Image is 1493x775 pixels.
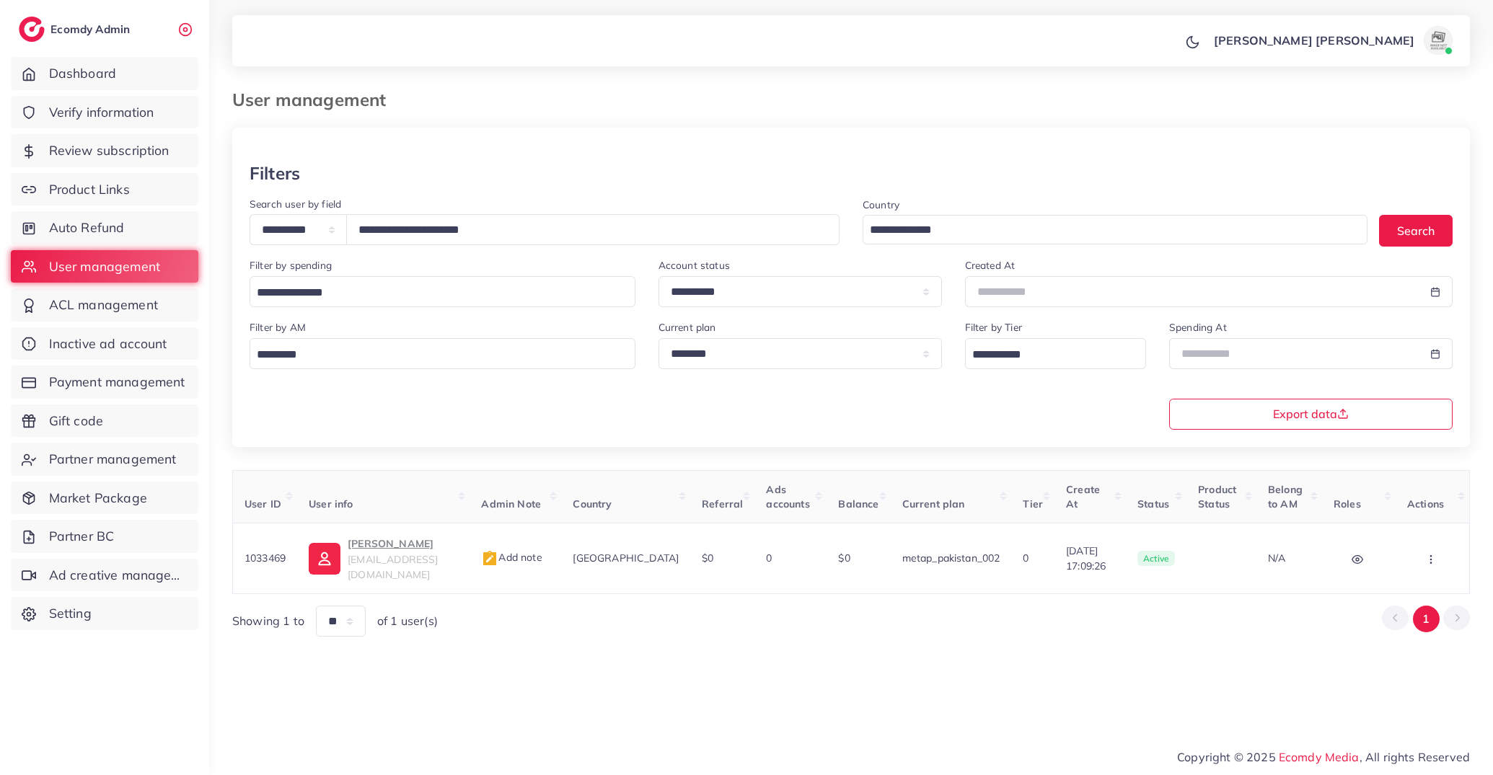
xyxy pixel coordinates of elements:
span: Copyright © 2025 [1177,748,1470,766]
a: Dashboard [11,57,198,90]
label: Created At [965,258,1016,273]
p: [PERSON_NAME] [PERSON_NAME] [1214,32,1414,49]
span: Tier [1023,497,1043,510]
div: Search for option [250,338,635,369]
a: Product Links [11,173,198,206]
a: logoEcomdy Admin [19,17,133,42]
img: avatar [1424,26,1453,55]
span: Current plan [902,497,965,510]
div: Search for option [965,338,1146,369]
span: active [1137,551,1175,567]
label: Search user by field [250,197,341,211]
a: Review subscription [11,134,198,167]
span: N/A [1268,552,1285,564]
a: [PERSON_NAME] [PERSON_NAME]avatar [1206,26,1458,55]
span: Product Status [1198,483,1236,510]
label: Filter by Tier [965,320,1022,335]
a: Market Package [11,482,198,515]
a: Partner management [11,443,198,476]
span: Balance [838,497,878,510]
a: User management [11,250,198,283]
h3: User management [232,89,397,110]
span: $0 [702,552,713,564]
span: Add note [481,551,542,564]
div: Search for option [250,276,635,307]
a: [PERSON_NAME][EMAIL_ADDRESS][DOMAIN_NAME] [309,535,458,582]
span: Status [1137,497,1169,510]
span: Market Package [49,489,147,508]
span: 0 [1023,552,1029,564]
a: Partner BC [11,520,198,553]
span: Auto Refund [49,218,125,237]
input: Search for option [967,344,1127,366]
span: of 1 user(s) [377,613,438,629]
label: Filter by spending [250,258,332,273]
img: admin_note.cdd0b510.svg [481,550,498,567]
span: 0 [766,552,772,564]
img: logo [19,17,45,42]
span: Product Links [49,180,130,199]
span: Dashboard [49,64,116,83]
a: Payment management [11,366,198,399]
img: ic-user-info.36bf1079.svg [309,543,340,575]
span: [EMAIL_ADDRESS][DOMAIN_NAME] [348,553,438,580]
a: Ecomdy Media [1279,750,1360,764]
span: Admin Note [481,497,541,510]
span: Ad creative management [49,566,188,585]
span: , All rights Reserved [1360,748,1470,766]
span: metap_pakistan_002 [902,552,1000,564]
span: User ID [245,497,281,510]
span: 1033469 [245,552,286,564]
span: Partner management [49,450,177,469]
span: Roles [1334,497,1361,510]
h2: Ecomdy Admin [50,22,133,36]
span: Gift code [49,412,103,430]
a: Verify information [11,96,198,129]
span: Setting [49,604,92,623]
span: User management [49,257,160,276]
span: [GEOGRAPHIC_DATA] [573,552,679,564]
a: Inactive ad account [11,327,198,360]
span: Create At [1066,483,1100,510]
a: Gift code [11,404,198,438]
span: Referral [702,497,743,510]
span: Payment management [49,373,185,391]
span: Country [573,497,612,510]
input: Search for option [252,282,617,304]
input: Search for option [865,219,1349,242]
span: ACL management [49,296,158,314]
span: Inactive ad account [49,335,167,353]
button: Export data [1169,399,1453,430]
a: Setting [11,597,198,630]
a: Auto Refund [11,211,198,244]
span: $0 [838,552,850,564]
span: Export data [1273,408,1349,420]
a: Ad creative management [11,559,198,592]
label: Account status [659,258,730,273]
label: Country [863,198,899,212]
button: Go to page 1 [1413,606,1440,632]
span: Showing 1 to [232,613,304,629]
span: User info [309,497,353,510]
label: Filter by AM [250,320,306,335]
span: Partner BC [49,527,115,546]
label: Current plan [659,320,716,335]
span: [DATE] 17:09:26 [1066,544,1114,573]
span: Actions [1407,497,1444,510]
ul: Pagination [1382,606,1470,632]
input: Search for option [252,344,617,366]
span: Review subscription [49,141,169,160]
span: Verify information [49,103,154,122]
a: ACL management [11,288,198,322]
p: [PERSON_NAME] [348,535,458,552]
button: Search [1379,215,1453,246]
h3: Filters [250,163,300,184]
span: Ads accounts [766,483,809,510]
div: Search for option [863,215,1368,244]
span: Belong to AM [1268,483,1303,510]
label: Spending At [1169,320,1227,335]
